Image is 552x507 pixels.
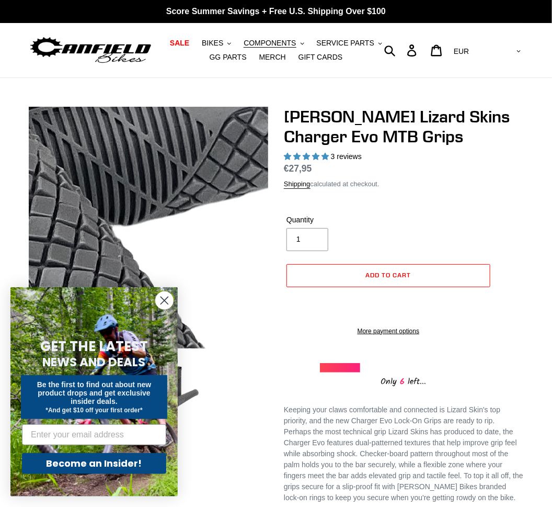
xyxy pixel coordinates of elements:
[155,291,174,310] button: Close dialog
[293,50,348,64] a: GIFT CARDS
[22,424,166,445] input: Enter your email address
[284,163,312,174] span: €27,95
[284,107,523,147] h1: [PERSON_NAME] Lizard Skins Charger Evo MTB Grips
[284,405,523,502] span: Keeping your claws comfortable and connected is Lizard Skin's top priority, and the new Charger E...
[286,264,490,287] button: Add to cart
[331,152,362,161] span: 3 reviews
[286,326,490,336] a: More payment options
[397,375,408,388] span: 6
[286,292,490,315] iframe: PayPal-paypal
[254,50,291,64] a: MERCH
[317,39,374,48] span: SERVICE PARTS
[29,35,153,65] img: Canfield Bikes
[204,50,252,64] a: GG PARTS
[45,407,142,414] span: *And get $10 off your first order*
[170,39,189,48] span: SALE
[320,373,487,389] div: Only left...
[366,271,411,279] span: Add to cart
[259,53,286,62] span: MERCH
[286,215,386,226] label: Quantity
[284,179,523,189] div: calculated at checkout.
[37,380,152,405] span: Be the first to find out about new product drops and get exclusive insider deals.
[244,39,296,48] span: COMPONENTS
[284,152,331,161] span: 5.00 stars
[165,36,194,50] a: SALE
[40,337,148,356] span: GET THE LATEST
[202,39,223,48] span: BIKES
[284,180,310,189] a: Shipping
[22,453,166,474] button: Become an Insider!
[312,36,387,50] button: SERVICE PARTS
[197,36,236,50] button: BIKES
[298,53,343,62] span: GIFT CARDS
[210,53,247,62] span: GG PARTS
[238,36,309,50] button: COMPONENTS
[43,354,146,370] span: NEWS AND DEALS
